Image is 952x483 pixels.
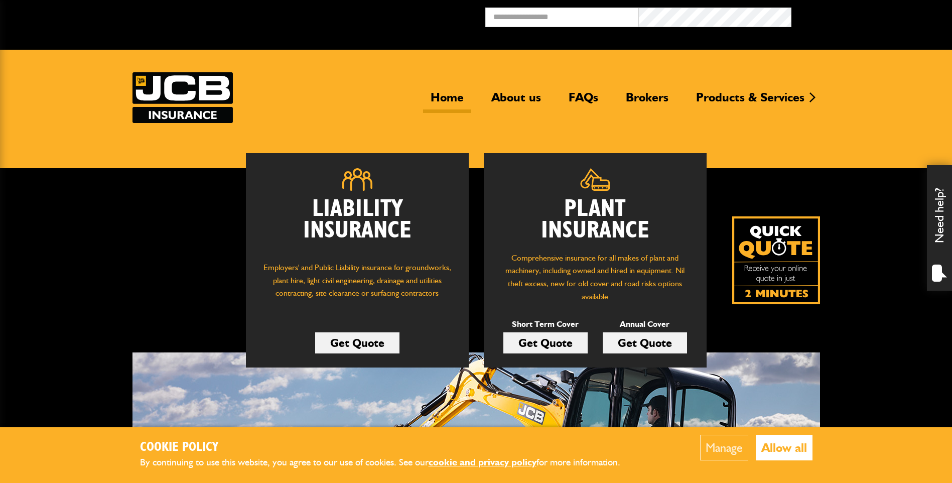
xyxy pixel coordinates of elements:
p: Annual Cover [603,318,687,331]
a: Get Quote [603,332,687,353]
a: About us [484,90,549,113]
h2: Cookie Policy [140,440,637,455]
p: Employers' and Public Liability insurance for groundworks, plant hire, light civil engineering, d... [261,261,454,309]
p: Comprehensive insurance for all makes of plant and machinery, including owned and hired in equipm... [499,252,692,303]
h2: Liability Insurance [261,198,454,252]
button: Broker Login [791,8,944,23]
a: Products & Services [689,90,812,113]
a: Brokers [618,90,676,113]
h2: Plant Insurance [499,198,692,241]
div: Need help? [927,165,952,291]
img: JCB Insurance Services logo [132,72,233,123]
p: Short Term Cover [503,318,588,331]
a: JCB Insurance Services [132,72,233,123]
a: FAQs [561,90,606,113]
a: Get Quote [503,332,588,353]
p: By continuing to use this website, you agree to our use of cookies. See our for more information. [140,455,637,470]
a: Get your insurance quote isn just 2-minutes [732,216,820,304]
button: Allow all [756,435,812,460]
a: cookie and privacy policy [429,456,536,468]
button: Manage [700,435,748,460]
img: Quick Quote [732,216,820,304]
a: Home [423,90,471,113]
a: Get Quote [315,332,399,353]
